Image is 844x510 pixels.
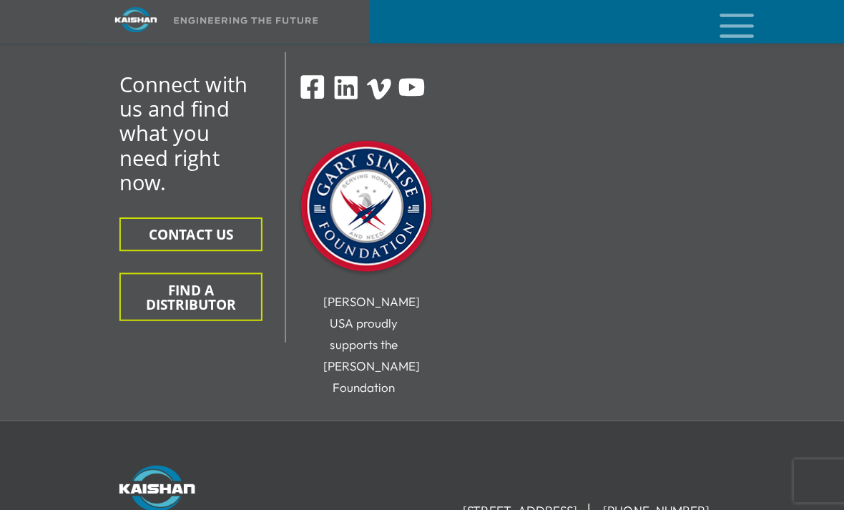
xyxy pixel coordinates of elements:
[326,292,422,393] span: [PERSON_NAME] USA proudly supports the [PERSON_NAME] Foundation
[177,17,320,24] img: Engineering the future
[123,216,265,250] button: CONTACT US
[369,78,393,99] img: Vimeo
[123,463,198,509] img: Kaishan
[298,135,441,278] img: Gary Sinise Foundation
[302,73,328,99] img: Facebook
[86,7,193,32] img: kaishan logo
[123,69,250,195] span: Connect with us and find what you need right now.
[400,73,428,101] img: Youtube
[123,271,265,319] button: FIND A DISTRIBUTOR
[335,73,363,101] img: Linkedin
[715,9,739,34] a: mobile menu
